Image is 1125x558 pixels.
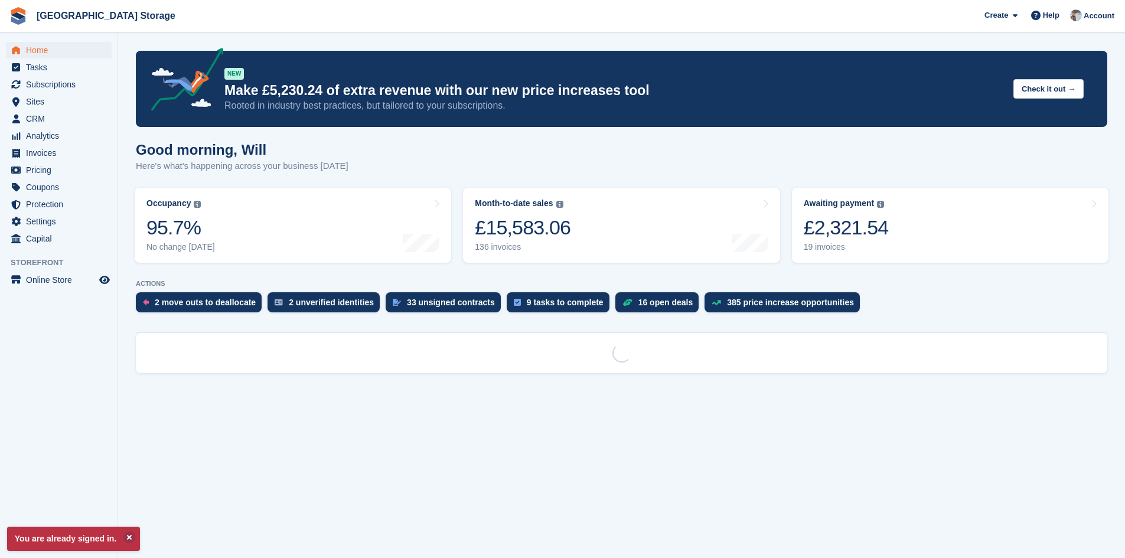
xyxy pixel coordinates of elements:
[97,273,112,287] a: Preview store
[26,128,97,144] span: Analytics
[26,230,97,247] span: Capital
[712,300,721,305] img: price_increase_opportunities-93ffe204e8149a01c8c9dc8f82e8f89637d9d84a8eef4429ea346261dce0b2c0.svg
[26,93,97,110] span: Sites
[275,299,283,306] img: verify_identity-adf6edd0f0f0b5bbfe63781bf79b02c33cf7c696d77639b501bdc392416b5a36.svg
[194,201,201,208] img: icon-info-grey-7440780725fd019a000dd9b08b2336e03edf1995a4989e88bcd33f0948082b44.svg
[26,162,97,178] span: Pricing
[527,298,604,307] div: 9 tasks to complete
[804,242,889,252] div: 19 invoices
[146,216,215,240] div: 95.7%
[1070,9,1082,21] img: Will Strivens
[804,198,875,208] div: Awaiting payment
[6,230,112,247] a: menu
[26,272,97,288] span: Online Store
[6,162,112,178] a: menu
[6,59,112,76] a: menu
[26,59,97,76] span: Tasks
[1043,9,1059,21] span: Help
[1084,10,1114,22] span: Account
[135,188,451,263] a: Occupancy 95.7% No change [DATE]
[6,145,112,161] a: menu
[475,216,570,240] div: £15,583.06
[26,213,97,230] span: Settings
[705,292,866,318] a: 385 price increase opportunities
[26,42,97,58] span: Home
[155,298,256,307] div: 2 move outs to deallocate
[6,196,112,213] a: menu
[143,299,149,306] img: move_outs_to_deallocate_icon-f764333ba52eb49d3ac5e1228854f67142a1ed5810a6f6cc68b1a99e826820c5.svg
[622,298,632,306] img: deal-1b604bf984904fb50ccaf53a9ad4b4a5d6e5aea283cecdc64d6e3604feb123c2.svg
[32,6,180,25] a: [GEOGRAPHIC_DATA] Storage
[11,257,118,269] span: Storefront
[386,292,507,318] a: 33 unsigned contracts
[26,110,97,127] span: CRM
[9,7,27,25] img: stora-icon-8386f47178a22dfd0bd8f6a31ec36ba5ce8667c1dd55bd0f319d3a0aa187defe.svg
[6,213,112,230] a: menu
[141,48,224,115] img: price-adjustments-announcement-icon-8257ccfd72463d97f412b2fc003d46551f7dbcb40ab6d574587a9cd5c0d94...
[6,76,112,93] a: menu
[146,242,215,252] div: No change [DATE]
[638,298,693,307] div: 16 open deals
[6,272,112,288] a: menu
[463,188,780,263] a: Month-to-date sales £15,583.06 136 invoices
[136,280,1107,288] p: ACTIONS
[224,82,1004,99] p: Make £5,230.24 of extra revenue with our new price increases tool
[268,292,386,318] a: 2 unverified identities
[1013,79,1084,99] button: Check it out →
[289,298,374,307] div: 2 unverified identities
[136,142,348,158] h1: Good morning, Will
[615,292,705,318] a: 16 open deals
[556,201,563,208] img: icon-info-grey-7440780725fd019a000dd9b08b2336e03edf1995a4989e88bcd33f0948082b44.svg
[136,159,348,173] p: Here's what's happening across your business [DATE]
[26,145,97,161] span: Invoices
[136,292,268,318] a: 2 move outs to deallocate
[6,110,112,127] a: menu
[475,198,553,208] div: Month-to-date sales
[224,68,244,80] div: NEW
[514,299,521,306] img: task-75834270c22a3079a89374b754ae025e5fb1db73e45f91037f5363f120a921f8.svg
[984,9,1008,21] span: Create
[804,216,889,240] div: £2,321.54
[507,292,615,318] a: 9 tasks to complete
[6,179,112,195] a: menu
[6,128,112,144] a: menu
[792,188,1108,263] a: Awaiting payment £2,321.54 19 invoices
[6,93,112,110] a: menu
[146,198,191,208] div: Occupancy
[475,242,570,252] div: 136 invoices
[224,99,1004,112] p: Rooted in industry best practices, but tailored to your subscriptions.
[6,42,112,58] a: menu
[727,298,854,307] div: 385 price increase opportunities
[407,298,495,307] div: 33 unsigned contracts
[877,201,884,208] img: icon-info-grey-7440780725fd019a000dd9b08b2336e03edf1995a4989e88bcd33f0948082b44.svg
[26,179,97,195] span: Coupons
[7,527,140,551] p: You are already signed in.
[26,196,97,213] span: Protection
[26,76,97,93] span: Subscriptions
[393,299,401,306] img: contract_signature_icon-13c848040528278c33f63329250d36e43548de30e8caae1d1a13099fd9432cc5.svg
